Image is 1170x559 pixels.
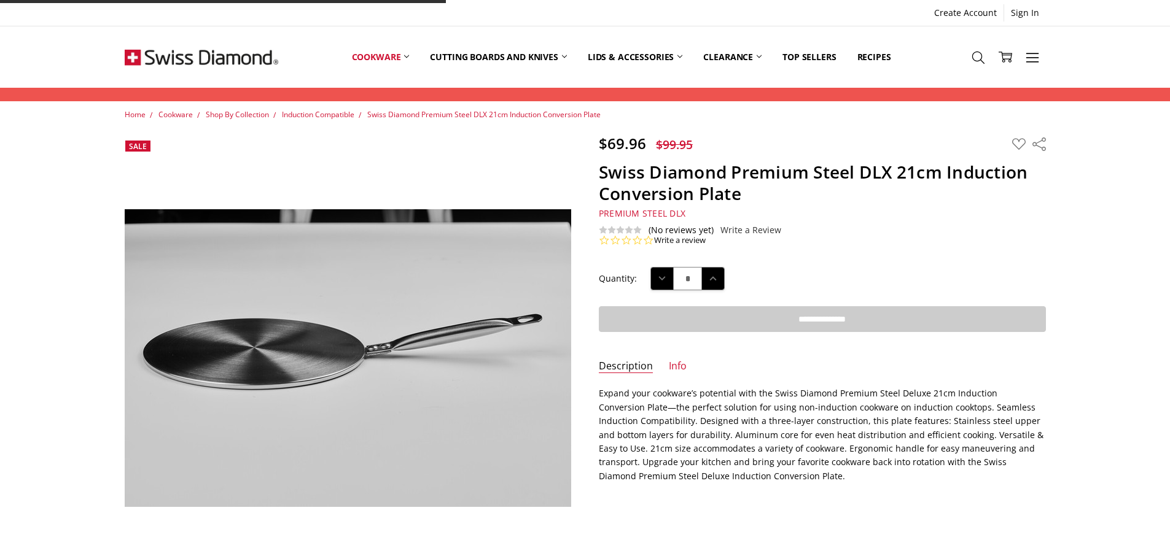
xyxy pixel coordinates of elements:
[125,109,146,120] a: Home
[577,29,693,84] a: Lids & Accessories
[649,225,714,235] span: (No reviews yet)
[599,272,637,285] label: Quantity:
[341,29,420,84] a: Cookware
[599,360,653,374] a: Description
[720,225,781,235] a: Write a Review
[1004,4,1046,21] a: Sign In
[282,109,354,120] a: Induction Compatible
[158,109,193,120] a: Cookware
[669,360,687,374] a: Info
[125,26,278,88] img: Free Shipping On Every Order
[206,109,269,120] a: Shop By Collection
[927,4,1004,21] a: Create Account
[599,387,1046,483] p: Expand your cookware’s potential with the Swiss Diamond Premium Steel Deluxe 21cm Induction Conve...
[599,161,1046,204] h1: Swiss Diamond Premium Steel DLX 21cm Induction Conversion Plate
[367,109,601,120] a: Swiss Diamond Premium Steel DLX 21cm Induction Conversion Plate
[847,29,902,84] a: Recipes
[693,29,772,84] a: Clearance
[419,29,577,84] a: Cutting boards and knives
[654,235,706,246] a: Write a review
[772,29,846,84] a: Top Sellers
[599,133,646,153] span: $69.96
[599,207,685,219] span: Premium Steel DLX
[656,136,693,153] span: $99.95
[129,141,147,152] span: Sale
